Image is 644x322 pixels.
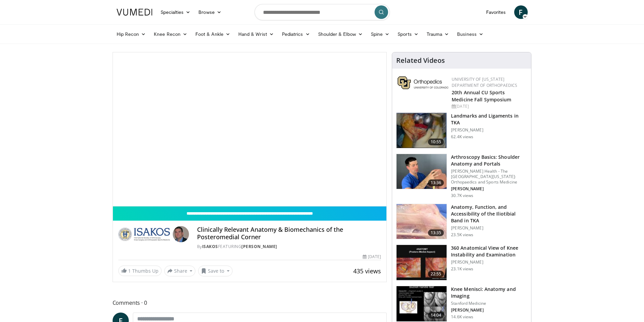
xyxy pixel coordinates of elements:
[451,134,473,140] p: 62.4K views
[314,27,367,41] a: Shoulder & Elbow
[117,9,152,16] img: VuMedi Logo
[428,179,444,186] span: 13:36
[278,27,314,41] a: Pediatrics
[451,232,473,238] p: 23.5K views
[113,27,150,41] a: Hip Recon
[113,298,387,307] span: Comments 0
[428,139,444,145] span: 10:55
[451,204,527,224] h3: Anatomy, Function, and Accessibility of the Iliotibial Band in TKA
[241,244,277,249] a: [PERSON_NAME]
[202,244,218,249] a: ISAKOS
[353,267,381,275] span: 435 views
[118,226,170,242] img: ISAKOS
[451,169,527,185] p: [PERSON_NAME] Health - The [GEOGRAPHIC_DATA][US_STATE]: Orthopaedics and Sports Medicine
[452,103,526,109] div: [DATE]
[164,266,196,276] button: Share
[482,5,510,19] a: Favorites
[451,193,473,198] p: 30.7K views
[451,186,527,192] p: [PERSON_NAME]
[397,113,447,148] img: 88434a0e-b753-4bdd-ac08-0695542386d5.150x105_q85_crop-smart_upscale.jpg
[397,154,447,189] img: 9534a039-0eaa-4167-96cf-d5be049a70d8.150x105_q85_crop-smart_upscale.jpg
[451,307,527,313] p: [PERSON_NAME]
[393,27,423,41] a: Sports
[197,244,381,250] div: By FEATURING
[451,154,527,167] h3: Arthroscopy Basics: Shoulder Anatomy and Portals
[367,27,393,41] a: Spine
[113,52,387,206] video-js: Video Player
[396,204,527,240] a: 13:35 Anatomy, Function, and Accessibility of the Iliotibial Band in TKA [PERSON_NAME] 23.5K views
[428,229,444,236] span: 13:35
[428,271,444,277] span: 22:55
[396,56,445,65] h4: Related Videos
[451,259,527,265] p: [PERSON_NAME]
[398,76,448,89] img: 355603a8-37da-49b6-856f-e00d7e9307d3.png.150x105_q85_autocrop_double_scale_upscale_version-0.2.png
[396,245,527,280] a: 22:55 360 Anatomical View of Knee Instability and Examination [PERSON_NAME] 23.1K views
[451,266,473,272] p: 23.1K views
[396,154,527,198] a: 13:36 Arthroscopy Basics: Shoulder Anatomy and Portals [PERSON_NAME] Health - The [GEOGRAPHIC_DAT...
[451,127,527,133] p: [PERSON_NAME]
[128,268,131,274] span: 1
[396,113,527,148] a: 10:55 Landmarks and Ligaments in TKA [PERSON_NAME] 62.4K views
[255,4,390,20] input: Search topics, interventions
[397,245,447,280] img: 533d6d4f-9d9f-40bd-bb73-b810ec663725.150x105_q85_crop-smart_upscale.jpg
[452,76,517,88] a: University of [US_STATE] Department of Orthopaedics
[451,225,527,231] p: [PERSON_NAME]
[428,312,444,319] span: 14:04
[234,27,278,41] a: Hand & Wrist
[118,266,162,276] a: 1 Thumbs Up
[451,113,527,126] h3: Landmarks and Ligaments in TKA
[191,27,234,41] a: Foot & Ankle
[363,254,381,260] div: [DATE]
[451,301,527,306] p: Stanford Medicine
[451,314,473,320] p: 14.6K views
[173,226,189,242] img: Avatar
[452,89,511,103] a: 20th Annual CU Sports Medicine Fall Symposium
[423,27,453,41] a: Trauma
[150,27,191,41] a: Knee Recon
[157,5,195,19] a: Specialties
[397,286,447,321] img: 34a0702c-cbe2-4e43-8b2c-f8cc537dbe22.150x105_q85_crop-smart_upscale.jpg
[453,27,487,41] a: Business
[451,245,527,258] h3: 360 Anatomical View of Knee Instability and Examination
[197,226,381,241] h4: Clinically Relevant Anatomy & Biomechanics of the Posteromedial Corner
[397,204,447,239] img: 38616_0000_3.png.150x105_q85_crop-smart_upscale.jpg
[198,266,233,276] button: Save to
[514,5,528,19] a: F
[396,286,527,322] a: 14:04 Knee Menisci: Anatomy and Imaging Stanford Medicine [PERSON_NAME] 14.6K views
[194,5,225,19] a: Browse
[451,286,527,299] h3: Knee Menisci: Anatomy and Imaging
